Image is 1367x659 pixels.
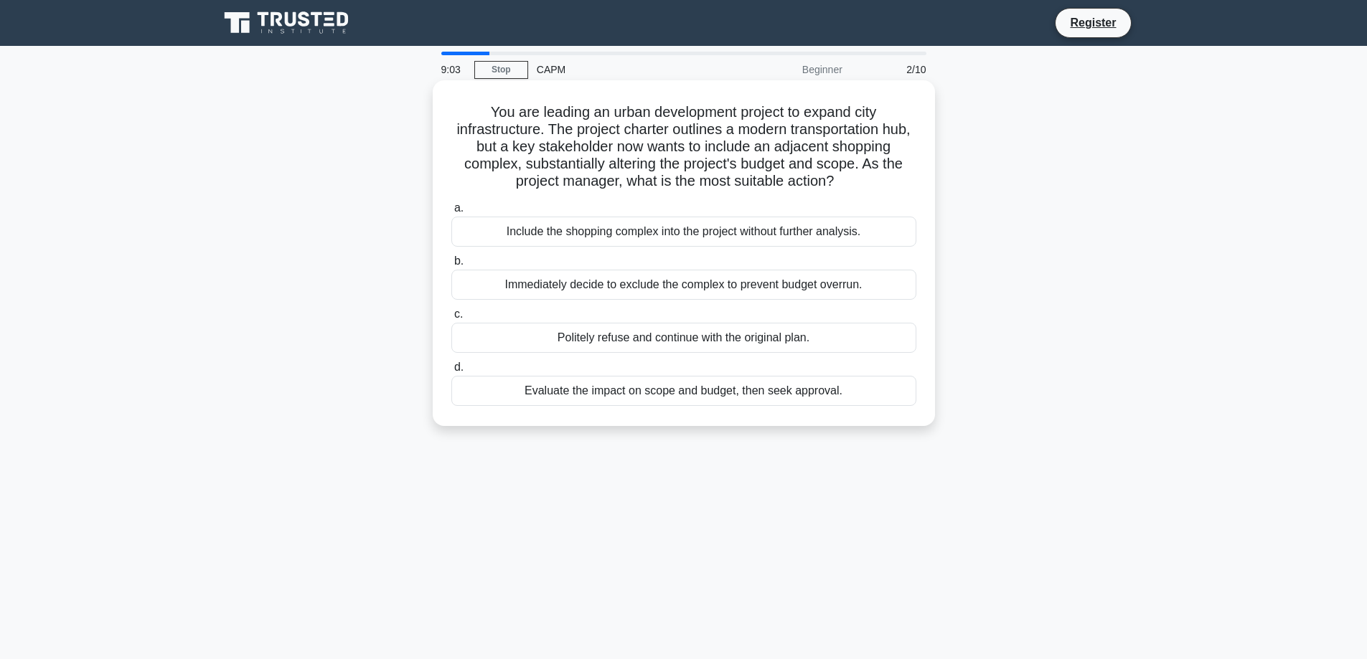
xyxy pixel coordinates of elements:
div: Beginner [725,55,851,84]
div: Politely refuse and continue with the original plan. [451,323,916,353]
div: 2/10 [851,55,935,84]
div: 9:03 [433,55,474,84]
span: d. [454,361,464,373]
div: CAPM [528,55,725,84]
div: Evaluate the impact on scope and budget, then seek approval. [451,376,916,406]
span: b. [454,255,464,267]
span: a. [454,202,464,214]
h5: You are leading an urban development project to expand city infrastructure. The project charter o... [450,103,918,191]
div: Include the shopping complex into the project without further analysis. [451,217,916,247]
div: Immediately decide to exclude the complex to prevent budget overrun. [451,270,916,300]
a: Register [1061,14,1124,32]
span: c. [454,308,463,320]
a: Stop [474,61,528,79]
